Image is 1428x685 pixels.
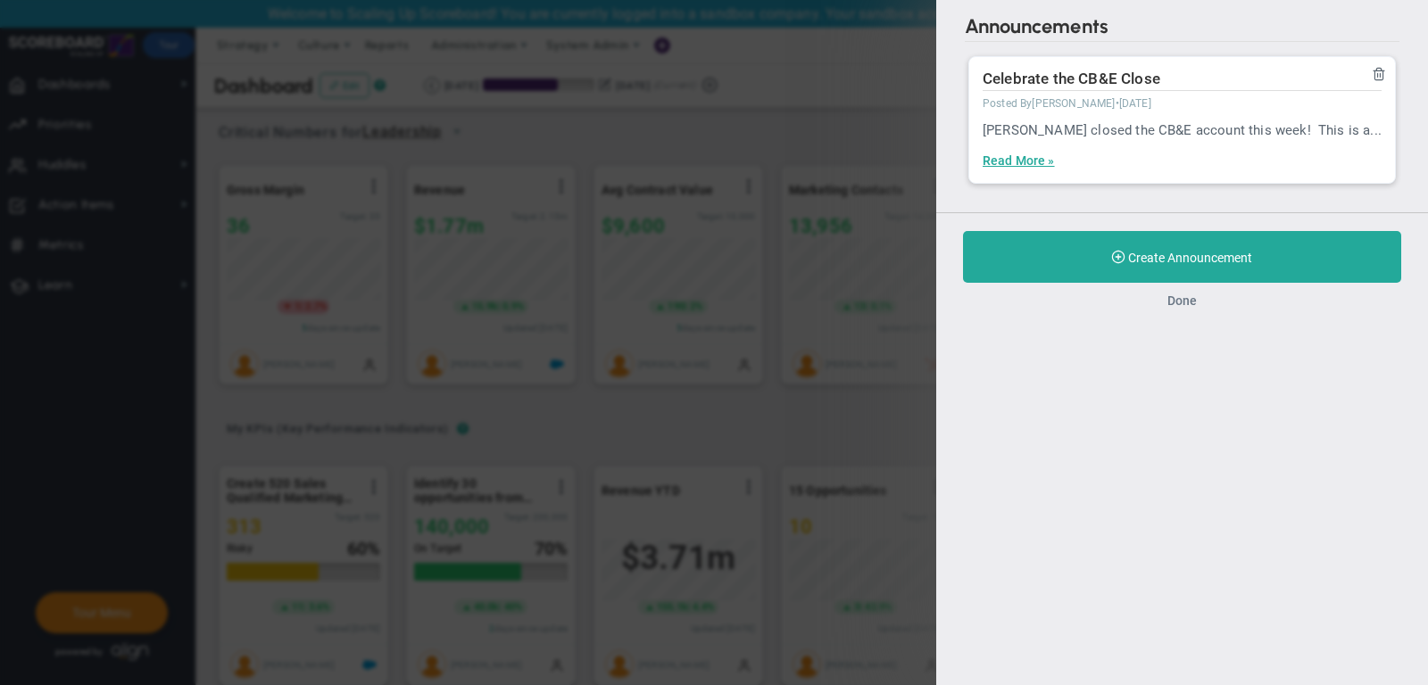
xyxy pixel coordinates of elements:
button: Create Announcement [963,231,1401,283]
span: [PERSON_NAME] [1033,97,1116,110]
button: Done [1167,293,1197,308]
h5: Posted By • [983,95,1382,112]
p: [PERSON_NAME] closed the CB&E account this week! This is a... [983,121,1382,139]
span: Create Announcement [1129,251,1253,265]
h2: Celebrate the CB&E Close [983,70,1382,91]
a: Read More » [983,153,1055,169]
h2: Announcements [965,14,1399,42]
span: [DATE] [1119,97,1151,110]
